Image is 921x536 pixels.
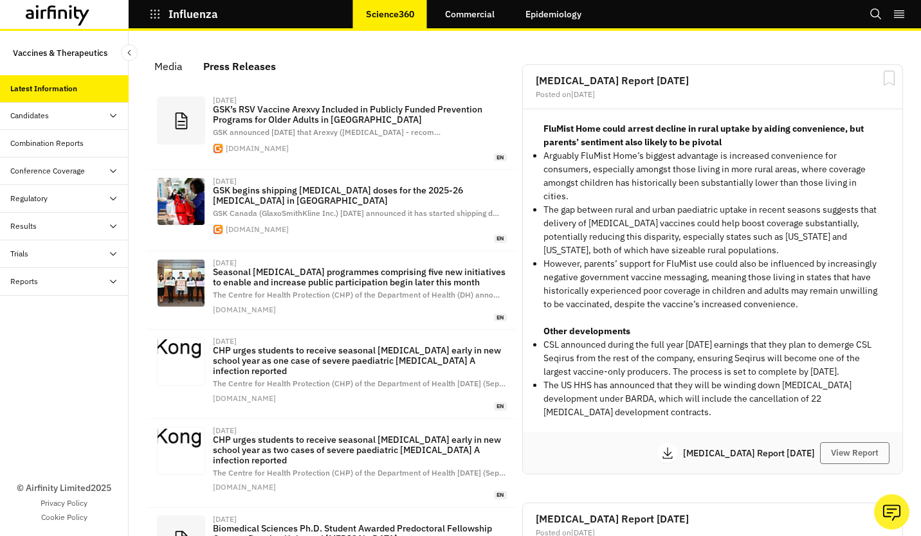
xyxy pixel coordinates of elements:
span: en [494,491,507,499]
p: The gap between rural and urban paediatric uptake in recent seasons suggests that delivery of [ME... [543,203,882,257]
div: Press Releases [203,57,276,76]
div: Posted on [DATE] [536,91,889,98]
button: View Report [820,442,889,464]
div: [DATE] [213,427,237,434]
div: Latest Information [10,83,77,94]
div: [DOMAIN_NAME] [213,306,276,314]
p: Seasonal [MEDICAL_DATA] programmes comprising five new initiatives to enable and increase public ... [213,267,507,287]
div: Conference Coverage [10,165,85,177]
img: P2025090800487_photo_1311877.jpg [158,260,205,307]
h2: [MEDICAL_DATA] Report [DATE] [536,75,889,85]
div: [DOMAIN_NAME] [213,395,276,402]
span: GSK Canada (GlaxoSmithKline Inc.) [DATE] announced it has started shipping d … [213,208,499,218]
svg: Bookmark Report [881,70,897,86]
div: [DOMAIN_NAME] [226,145,289,152]
div: Trials [10,248,28,260]
button: Influenza [149,3,218,25]
div: [DATE] [213,259,237,267]
img: apple-touch-icon-152x152.png [214,225,223,234]
a: [DATE]GSK’s RSV Vaccine Arexvy Included in Publicly Funded Prevention Programs for Older Adults i... [147,89,517,170]
div: [DOMAIN_NAME] [226,226,289,233]
a: [DATE]GSK begins shipping [MEDICAL_DATA] doses for the 2025-26 [MEDICAL_DATA] in [GEOGRAPHIC_DATA... [147,170,517,251]
span: The Centre for Health Protection (CHP) of the Department of Health [DATE] (Sep … [213,468,506,478]
img: packing2.jpg [158,178,205,225]
p: Vaccines & Therapeutics [13,41,107,65]
span: en [494,314,507,322]
div: Media [154,57,183,76]
p: The US HHS has announced that they will be winding down [MEDICAL_DATA] development under BARDA, w... [543,379,882,419]
p: However, parents’ support for FluMist use could also be influenced by increasingly negative gover... [543,257,882,311]
div: [DATE] [213,96,237,104]
div: Combination Reports [10,138,84,149]
a: [DATE]CHP urges students to receive seasonal [MEDICAL_DATA] early in new school year as two cases... [147,419,517,508]
h2: [MEDICAL_DATA] Report [DATE] [536,514,889,524]
span: en [494,235,507,243]
img: apple-touch-icon-152x152.png [214,144,223,153]
img: header_pressreleases_x2.png [158,338,205,385]
button: Ask our analysts [874,494,909,530]
strong: Other developments [543,325,630,337]
button: Close Sidebar [121,44,138,61]
div: [DATE] [213,177,237,185]
p: [MEDICAL_DATA] Report [DATE] [683,449,820,458]
span: en [494,402,507,411]
p: Arguably FluMist Home’s biggest advantage is increased convenience for consumers, especially amon... [543,149,882,203]
div: Results [10,220,37,232]
div: [DATE] [213,515,237,523]
div: [DOMAIN_NAME] [213,483,276,491]
span: The Centre for Health Protection (CHP) of the Department of Health [DATE] (Sep … [213,379,506,388]
p: GSK’s RSV Vaccine Arexvy Included in Publicly Funded Prevention Programs for Older Adults in [GEO... [213,104,507,125]
p: CSL announced during the full year [DATE] earnings that they plan to demerge CSL Seqirus from the... [543,338,882,379]
div: [DATE] [213,337,237,345]
a: [DATE]Seasonal [MEDICAL_DATA] programmes comprising five new initiatives to enable and increase p... [147,251,517,330]
div: Candidates [10,110,49,121]
strong: FluMist Home could arrest decline in rural uptake by aiding convenience, but parents’ sentiment a... [543,123,864,148]
p: GSK begins shipping [MEDICAL_DATA] doses for the 2025-26 [MEDICAL_DATA] in [GEOGRAPHIC_DATA] [213,185,507,206]
p: Science360 [366,9,414,19]
button: Search [870,3,882,25]
a: [DATE]CHP urges students to receive seasonal [MEDICAL_DATA] early in new school year as one case ... [147,330,517,418]
span: en [494,154,507,162]
p: CHP urges students to receive seasonal [MEDICAL_DATA] early in new school year as one case of sev... [213,345,507,376]
img: header_pressreleases_x2.png [158,427,205,474]
a: Privacy Policy [41,497,87,509]
span: GSK announced [DATE] that Arexvy ([MEDICAL_DATA] - recom … [213,127,441,137]
p: © Airfinity Limited 2025 [17,481,111,495]
div: Reports [10,276,38,287]
p: Influenza [169,8,218,20]
span: The Centre for Health Protection (CHP) of the Department of Health (DH) anno … [213,290,500,299]
a: Cookie Policy [41,512,87,523]
p: CHP urges students to receive seasonal [MEDICAL_DATA] early in new school year as two cases of se... [213,434,507,465]
div: Regulatory [10,193,48,204]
